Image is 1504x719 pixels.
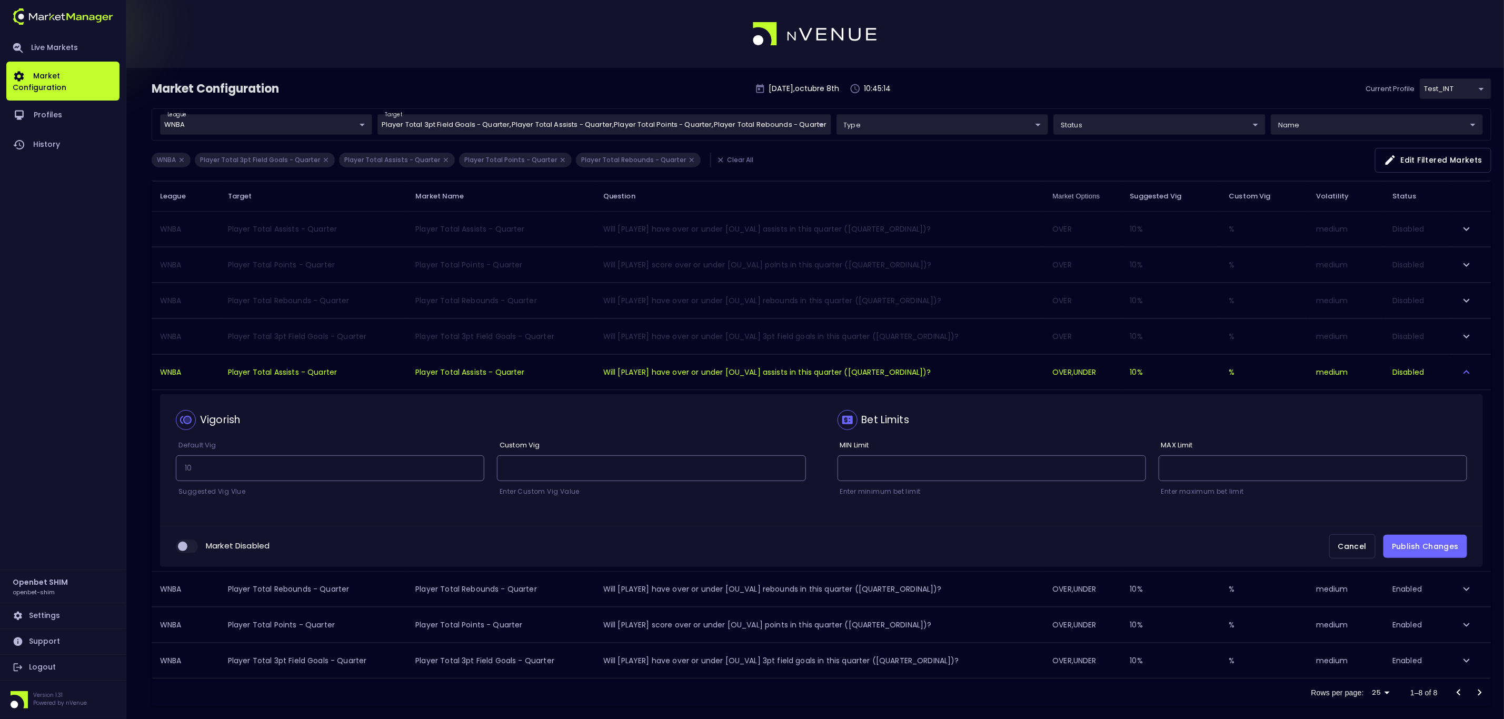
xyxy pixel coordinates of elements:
[13,576,68,588] h2: Openbet SHIM
[769,83,839,94] p: [DATE] , octubre 8 th
[6,130,119,159] a: History
[152,355,220,390] th: WNBA
[13,8,113,25] img: logo
[603,192,649,201] span: Question
[407,283,595,318] td: Player Total Rebounds - Quarter
[862,413,910,427] div: Bet Limits
[1392,190,1430,203] span: Status
[1122,643,1221,678] td: 10 %
[1308,643,1384,678] td: medium
[160,114,372,135] div: league
[152,643,220,678] th: WNBA
[160,192,200,201] span: League
[595,283,1044,318] td: Will [PLAYER] have over or under [OU_VAL] rebounds in this quarter ([QUARTER_ORDINAL])?
[1044,355,1122,390] td: OVER,UNDER
[152,181,1491,680] table: collapsible table
[6,603,119,628] a: Settings
[1044,247,1122,283] td: OVER
[1122,212,1221,247] td: 10 %
[1308,247,1384,283] td: medium
[1316,192,1362,201] span: Volatility
[1392,190,1416,203] span: Status
[1410,687,1438,698] p: 1–8 of 8
[33,691,87,699] p: Version 1.31
[152,283,220,318] th: WNBA
[1329,534,1376,559] button: Cancel
[497,486,805,497] p: Enter Custom Vig Value
[220,283,407,318] td: Player Total Rebounds - Quarter
[407,319,595,354] td: Player Total 3pt Field Goals - Quarter
[1044,572,1122,607] td: OVER,UNDER
[220,247,407,283] td: Player Total Points - Quarter
[152,247,220,283] th: WNBA
[1130,192,1196,201] span: Suggested Vig
[1122,319,1221,354] td: 10 %
[1375,148,1491,173] button: Edit filtered markets
[1221,283,1308,318] td: %
[1458,363,1476,381] button: expand row
[1044,283,1122,318] td: OVER
[1458,580,1476,598] button: expand row
[1392,620,1422,630] span: Enabled
[1221,572,1308,607] td: %
[152,319,220,354] th: WNBA
[1392,224,1424,234] span: Disabled
[152,572,220,607] th: WNBA
[407,355,595,390] td: Player Total Assists - Quarter
[1122,572,1221,607] td: 10 %
[1221,355,1308,390] td: %
[220,572,407,607] td: Player Total Rebounds - Quarter
[1122,607,1221,643] td: 10 %
[595,355,1044,390] td: Will [PLAYER] have over or under [OU_VAL] assists in this quarter ([QUARTER_ORDINAL])?
[1044,319,1122,354] td: OVER
[1392,331,1424,342] span: Disabled
[1392,367,1424,377] span: Disabled
[220,607,407,643] td: Player Total Points - Quarter
[152,607,220,643] th: WNBA
[1229,192,1284,201] span: Custom Vig
[1221,212,1308,247] td: %
[1221,643,1308,678] td: %
[176,441,216,451] label: Default Vig
[595,572,1044,607] td: Will [PLAYER] have over or under [OU_VAL] rebounds in this quarter ([QUARTER_ORDINAL])?
[6,691,119,708] div: Version 1.31Powered by nVenue
[595,212,1044,247] td: Will [PLAYER] have over or under [OU_VAL] assists in this quarter ([QUARTER_ORDINAL])?
[1044,181,1122,212] th: Market Options
[1044,643,1122,678] td: OVER,UNDER
[838,441,869,451] label: MIN Limit
[1392,295,1424,306] span: Disabled
[1044,212,1122,247] td: OVER
[176,486,484,497] p: Suggested Vig Vlue
[1458,327,1476,345] button: expand row
[1221,247,1308,283] td: %
[152,212,220,247] th: WNBA
[1392,655,1422,666] span: Enabled
[595,607,1044,643] td: Will [PLAYER] score over or under [OU_VAL] points in this quarter ([QUARTER_ORDINAL])?
[1159,441,1193,451] label: MAX Limit
[1392,584,1422,594] span: Enabled
[1308,572,1384,607] td: medium
[377,114,831,135] div: league
[6,101,119,130] a: Profiles
[1221,319,1308,354] td: %
[838,486,1146,497] p: Enter minimum bet limit
[220,319,407,354] td: Player Total 3pt Field Goals - Quarter
[200,413,240,427] div: Vigorish
[220,212,407,247] td: Player Total Assists - Quarter
[1308,607,1384,643] td: medium
[1392,259,1424,270] span: Disabled
[497,441,540,451] label: Custom Vig
[339,153,455,167] li: Player Total Assists - Quarter
[6,34,119,62] a: Live Markets
[6,655,119,680] a: Logout
[595,319,1044,354] td: Will [PLAYER] have over or under [OU_VAL] 3pt field goals in this quarter ([QUARTER_ORDINAL])?
[407,607,595,643] td: Player Total Points - Quarter
[228,192,266,201] span: Target
[1383,535,1467,558] button: Publish Changes
[33,699,87,707] p: Powered by nVenue
[1271,114,1483,135] div: league
[1221,607,1308,643] td: %
[459,153,572,167] li: Player Total Points - Quarter
[220,355,407,390] td: Player Total Assists - Quarter
[864,83,891,94] p: 10:45:14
